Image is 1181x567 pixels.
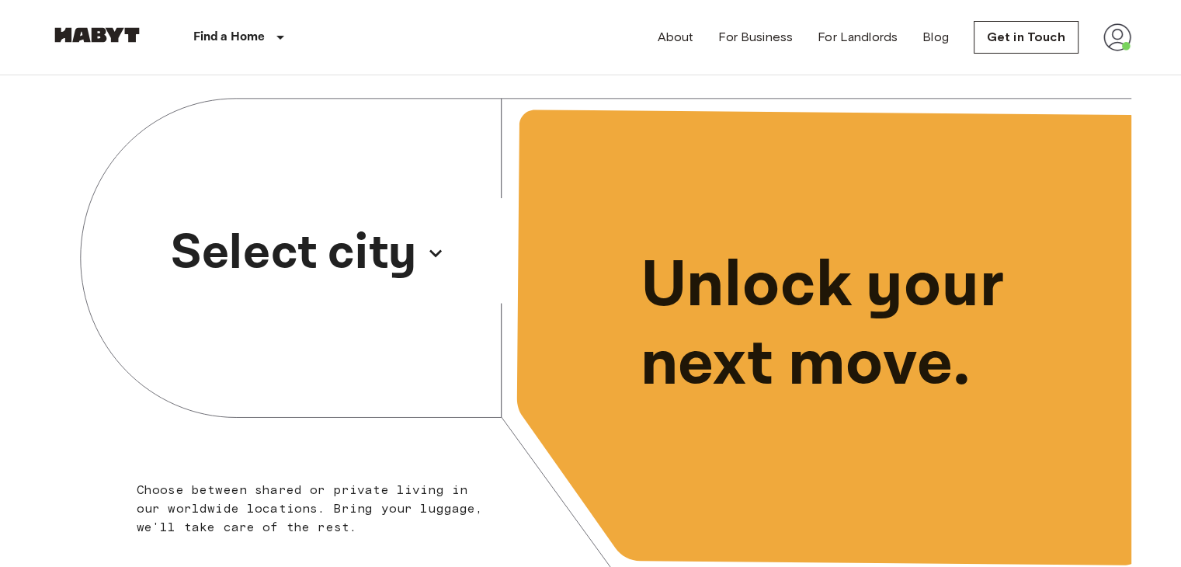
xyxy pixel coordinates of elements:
p: Find a Home [193,28,266,47]
button: Select city [165,211,451,295]
a: Blog [922,28,949,47]
img: Habyt [50,27,144,43]
a: For Landlords [818,28,898,47]
p: Choose between shared or private living in our worldwide locations. Bring your luggage, we'll tak... [137,481,493,537]
p: Select city [171,216,417,290]
a: For Business [718,28,793,47]
a: Get in Touch [974,21,1079,54]
p: Unlock your next move. [641,247,1106,404]
img: avatar [1103,23,1131,51]
a: About [658,28,694,47]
